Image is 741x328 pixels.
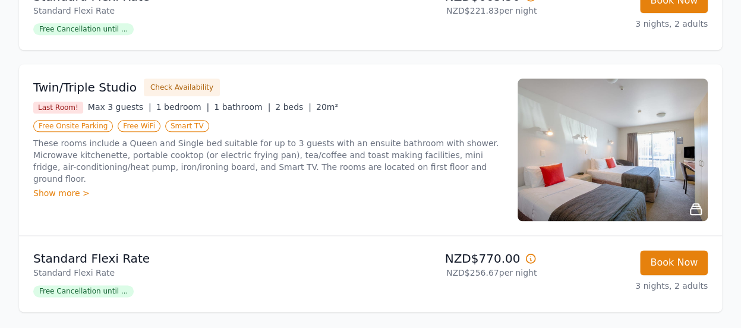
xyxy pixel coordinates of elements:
span: Free Cancellation until ... [33,23,134,35]
span: Smart TV [165,120,209,132]
span: Free WiFi [118,120,160,132]
span: 2 beds | [275,102,311,112]
span: 20m² [316,102,338,112]
p: NZD$770.00 [376,250,537,267]
button: Check Availability [144,78,220,96]
div: Show more > [33,187,503,199]
p: These rooms include a Queen and Single bed suitable for up to 3 guests with an ensuite bathroom w... [33,137,503,185]
p: 3 nights, 2 adults [546,280,708,292]
p: Standard Flexi Rate [33,5,366,17]
p: NZD$221.83 per night [376,5,537,17]
span: Free Onsite Parking [33,120,113,132]
span: 1 bedroom | [156,102,210,112]
p: Standard Flexi Rate [33,250,366,267]
p: NZD$256.67 per night [376,267,537,279]
span: Last Room! [33,102,83,113]
span: 1 bathroom | [214,102,270,112]
p: Standard Flexi Rate [33,267,366,279]
span: Max 3 guests | [88,102,152,112]
p: 3 nights, 2 adults [546,18,708,30]
button: Book Now [640,250,708,275]
h3: Twin/Triple Studio [33,79,137,96]
span: Free Cancellation until ... [33,285,134,297]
